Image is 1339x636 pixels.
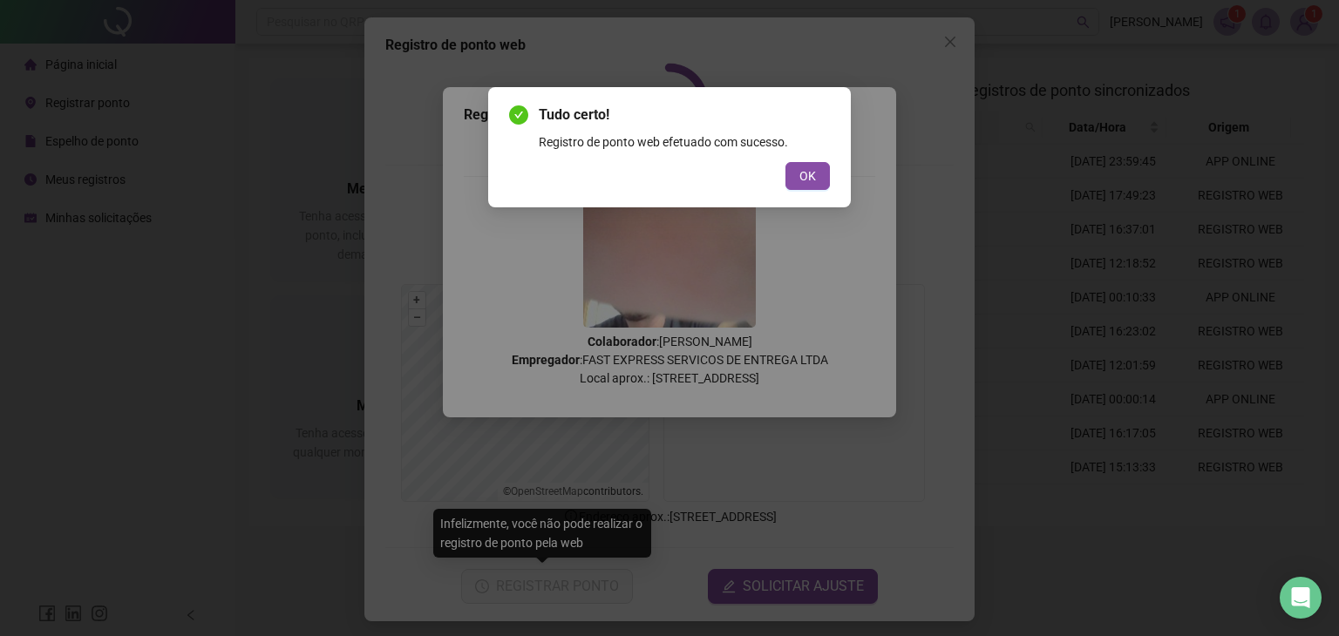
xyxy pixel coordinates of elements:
div: Registro de ponto web efetuado com sucesso. [539,132,830,152]
span: OK [799,166,816,186]
span: check-circle [509,105,528,125]
span: Tudo certo! [539,105,830,125]
button: OK [785,162,830,190]
div: Open Intercom Messenger [1280,577,1322,619]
